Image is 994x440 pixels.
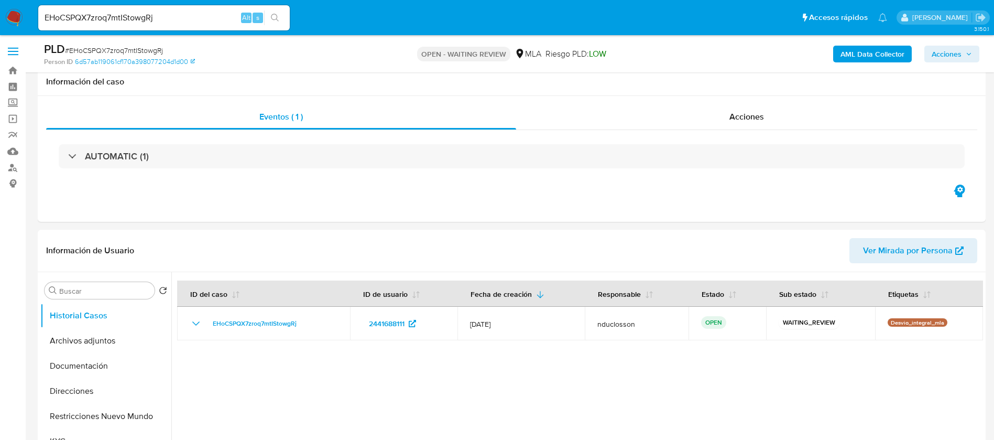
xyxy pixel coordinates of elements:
b: PLD [44,40,65,57]
a: Notificaciones [878,13,887,22]
h3: AUTOMATIC (1) [85,151,149,162]
button: Acciones [924,46,979,62]
p: nicolas.duclosson@mercadolibre.com [912,13,971,23]
span: Ver Mirada por Persona [863,238,953,263]
button: search-icon [264,10,286,25]
button: Direcciones [40,379,171,404]
h1: Información del caso [46,77,977,87]
button: AML Data Collector [833,46,912,62]
span: Accesos rápidos [809,12,868,23]
button: Documentación [40,353,171,379]
p: OPEN - WAITING REVIEW [417,47,510,61]
b: Person ID [44,57,73,67]
button: Restricciones Nuevo Mundo [40,404,171,429]
a: 6d57ab119061cf170a398077204d1d00 [75,57,195,67]
div: AUTOMATIC (1) [59,144,965,168]
button: Ver Mirada por Persona [849,238,977,263]
span: Eventos ( 1 ) [259,111,303,123]
span: Riesgo PLD: [545,48,606,60]
button: Archivos adjuntos [40,328,171,353]
span: LOW [589,48,606,60]
span: Acciones [729,111,764,123]
a: Salir [975,12,986,23]
span: Alt [242,13,250,23]
input: Buscar [59,286,150,296]
span: Acciones [932,46,962,62]
b: AML Data Collector [840,46,904,62]
input: Buscar usuario o caso... [38,11,290,25]
button: Volver al orden por defecto [159,286,167,298]
button: Historial Casos [40,303,171,328]
h1: Información de Usuario [46,245,134,256]
span: s [256,13,259,23]
span: # EHoCSPQX7zroq7mtIStowgRj [65,45,163,56]
div: MLA [515,48,541,60]
button: Buscar [49,286,57,295]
